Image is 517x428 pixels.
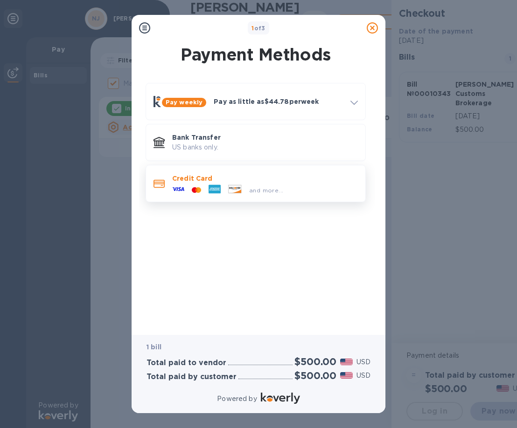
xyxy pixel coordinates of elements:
[172,133,358,142] p: Bank Transfer
[147,373,237,381] h3: Total paid by customer
[356,357,370,367] p: USD
[356,371,370,380] p: USD
[294,370,336,381] h2: $500.00
[147,359,226,367] h3: Total paid to vendor
[217,394,257,404] p: Powered by
[294,356,336,367] h2: $500.00
[340,359,353,365] img: USD
[144,45,368,64] h1: Payment Methods
[172,174,358,183] p: Credit Card
[252,25,254,32] span: 1
[261,393,300,404] img: Logo
[249,187,283,194] span: and more...
[252,25,265,32] b: of 3
[166,99,203,106] b: Pay weekly
[214,97,343,106] p: Pay as little as $44.78 per week
[147,343,161,351] b: 1 bill
[172,143,358,152] p: US banks only.
[340,372,353,379] img: USD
